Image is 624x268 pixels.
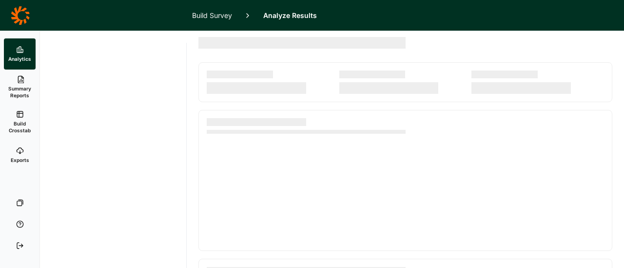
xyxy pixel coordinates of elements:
[11,157,29,163] span: Exports
[4,105,36,140] a: Build Crosstab
[8,85,32,99] span: Summary Reports
[4,140,36,171] a: Exports
[4,70,36,105] a: Summary Reports
[4,38,36,70] a: Analytics
[8,120,32,134] span: Build Crosstab
[8,55,31,62] span: Analytics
